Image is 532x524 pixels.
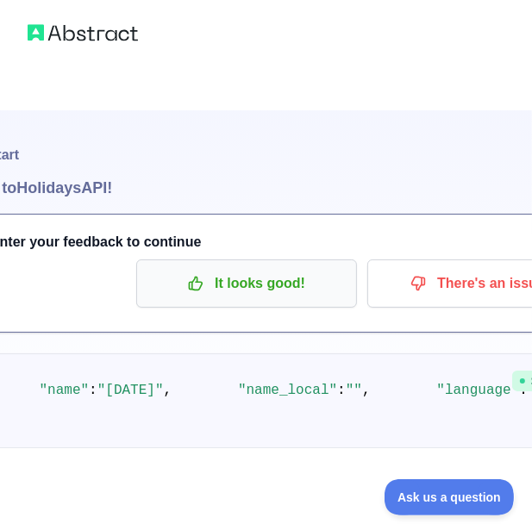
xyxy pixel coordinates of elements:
span: "language" [436,383,519,398]
iframe: Toggle Customer Support [385,479,515,515]
span: "" [346,383,362,398]
p: It looks good! [149,269,344,298]
span: : [337,383,346,398]
span: "name" [40,383,90,398]
span: : [89,383,97,398]
span: "[DATE]" [97,383,164,398]
button: It looks good! [136,259,357,308]
span: "name_local" [238,383,337,398]
img: Abstract logo [28,21,138,45]
span: , [362,383,371,398]
span: , [164,383,172,398]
